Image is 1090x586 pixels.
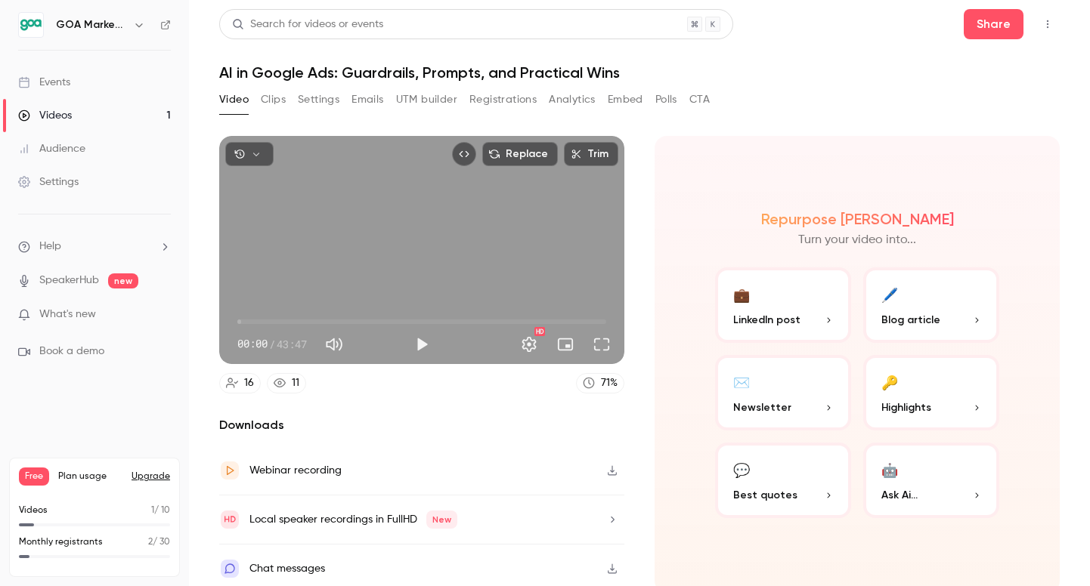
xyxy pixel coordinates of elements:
[39,307,96,322] span: What's new
[396,88,457,112] button: UTM builder
[249,560,325,578] div: Chat messages
[881,458,898,481] div: 🤖
[608,88,643,112] button: Embed
[715,267,851,343] button: 💼LinkedIn post
[601,375,618,391] div: 71 %
[482,142,558,166] button: Replace
[18,75,70,90] div: Events
[564,142,618,166] button: Trim
[407,329,437,359] button: Play
[244,375,254,391] div: 16
[219,88,249,112] button: Video
[881,282,898,306] div: 🖊️
[18,239,171,254] li: help-dropdown-opener
[964,9,1023,39] button: Share
[549,88,596,112] button: Analytics
[534,327,545,336] div: HD
[151,506,154,515] span: 1
[863,355,999,430] button: 🔑Highlights
[269,336,275,352] span: /
[550,329,581,359] button: Turn on miniplayer
[39,239,61,254] span: Help
[219,63,1060,82] h1: AI in Google Ads: Guardrails, Prompts, and Practical Wins
[655,88,677,112] button: Polls
[249,461,342,480] div: Webinar recording
[219,416,624,434] h2: Downloads
[18,108,72,123] div: Videos
[1036,12,1060,36] button: Top Bar Actions
[277,336,307,352] span: 43:47
[108,273,138,288] span: new
[715,443,851,518] button: 💬Best quotes
[39,344,104,359] span: Book a demo
[881,487,918,503] span: Ask Ai...
[426,510,457,529] span: New
[733,458,750,481] div: 💬
[733,282,750,306] div: 💼
[19,13,43,37] img: GOA Marketing
[881,312,940,328] span: Blog article
[587,329,617,359] button: Full screen
[881,370,898,393] div: 🔑
[148,538,153,547] span: 2
[881,399,931,415] span: Highlights
[132,470,170,483] button: Upgrade
[153,308,171,322] iframe: Noticeable Trigger
[715,355,851,430] button: ✉️Newsletter
[19,467,49,486] span: Free
[58,470,122,483] span: Plan usage
[863,267,999,343] button: 🖊️Blog article
[689,88,710,112] button: CTA
[733,487,797,503] span: Best quotes
[452,142,476,166] button: Embed video
[319,329,349,359] button: Mute
[19,504,48,517] p: Videos
[237,336,307,352] div: 00:00
[151,504,170,517] p: / 10
[56,17,127,32] h6: GOA Marketing
[733,370,750,393] div: ✉️
[237,336,268,352] span: 00:00
[19,535,103,549] p: Monthly registrants
[261,88,286,112] button: Clips
[39,273,99,288] a: SpeakerHub
[232,17,383,32] div: Search for videos or events
[249,510,457,529] div: Local speaker recordings in FullHD
[267,373,306,393] a: 11
[863,443,999,518] button: 🤖Ask Ai...
[148,535,170,549] p: / 30
[576,373,624,393] a: 71%
[733,312,800,328] span: LinkedIn post
[733,399,791,415] span: Newsletter
[761,210,954,228] h2: Repurpose [PERSON_NAME]
[18,174,79,190] div: Settings
[514,329,544,359] button: Settings
[351,88,383,112] button: Emails
[292,375,299,391] div: 11
[219,373,261,393] a: 16
[298,88,339,112] button: Settings
[469,88,537,112] button: Registrations
[798,231,916,249] p: Turn your video into...
[18,141,85,156] div: Audience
